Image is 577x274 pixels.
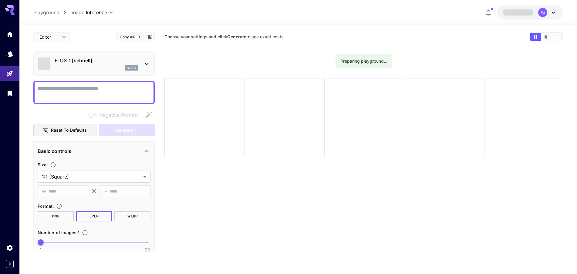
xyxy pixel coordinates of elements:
button: Choose the file format for the output image. [54,203,65,209]
button: Show images in grid view [530,33,541,41]
span: Negative prompts are not compatible with the selected model. [87,111,143,119]
span: Size : [38,162,48,167]
button: EJ [497,5,563,19]
span: Format : [38,203,54,209]
button: Add to library [147,33,153,40]
button: PNG [38,211,74,221]
button: Copy AIR ID [116,33,143,41]
p: flux1s [127,66,137,70]
button: WEBP [114,211,150,221]
a: Playground [33,9,59,16]
button: Show images in list view [552,33,562,41]
span: H [104,188,107,195]
div: Show images in grid viewShow images in video viewShow images in list view [530,32,563,41]
span: Image Inference [70,9,107,16]
span: W [42,188,46,195]
span: 20 [145,247,150,253]
button: JPEG [76,211,112,221]
div: Library [6,89,13,97]
button: Show images in video view [541,33,552,41]
button: Reset to defaults [33,124,96,137]
span: Number of images : 1 [38,230,79,235]
p: FLUX.1 [schnell] [55,57,138,64]
div: Home [6,30,13,38]
b: Generate [227,34,246,39]
span: 1:1 (Square) [42,173,141,180]
button: Adjust the dimensions of the generated image by specifying its width and height in pixels, or sel... [48,162,59,168]
div: Basic controls [38,144,150,158]
button: Specify how many images to generate in a single request. Each image generation will be charged se... [79,230,90,236]
button: Expand sidebar [6,260,14,268]
div: FLUX.1 [schnell]flux1s [38,54,150,73]
span: Editor [39,34,58,40]
span: Negative Prompt [99,111,138,119]
span: Choose your settings and click to see exact costs. [164,34,285,39]
div: EJ [538,8,547,17]
div: Preparing playground... [340,56,387,67]
nav: breadcrumb [33,9,70,16]
div: Settings [6,244,13,251]
div: Models [6,50,13,58]
p: Basic controls [38,147,71,155]
div: Playground [6,70,13,78]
